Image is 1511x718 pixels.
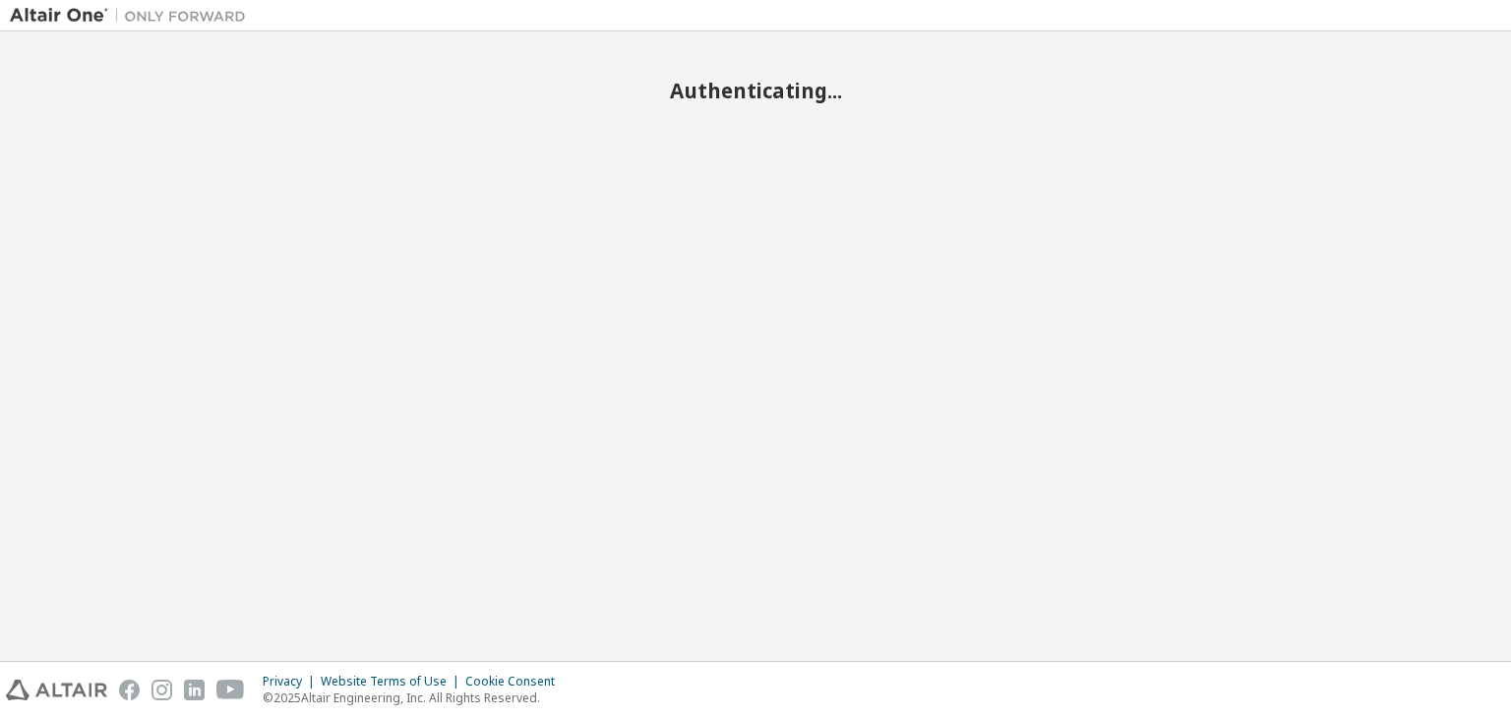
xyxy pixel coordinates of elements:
[465,674,567,689] div: Cookie Consent
[184,680,205,700] img: linkedin.svg
[321,674,465,689] div: Website Terms of Use
[10,78,1501,103] h2: Authenticating...
[119,680,140,700] img: facebook.svg
[151,680,172,700] img: instagram.svg
[10,6,256,26] img: Altair One
[263,674,321,689] div: Privacy
[263,689,567,706] p: © 2025 Altair Engineering, Inc. All Rights Reserved.
[216,680,245,700] img: youtube.svg
[6,680,107,700] img: altair_logo.svg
